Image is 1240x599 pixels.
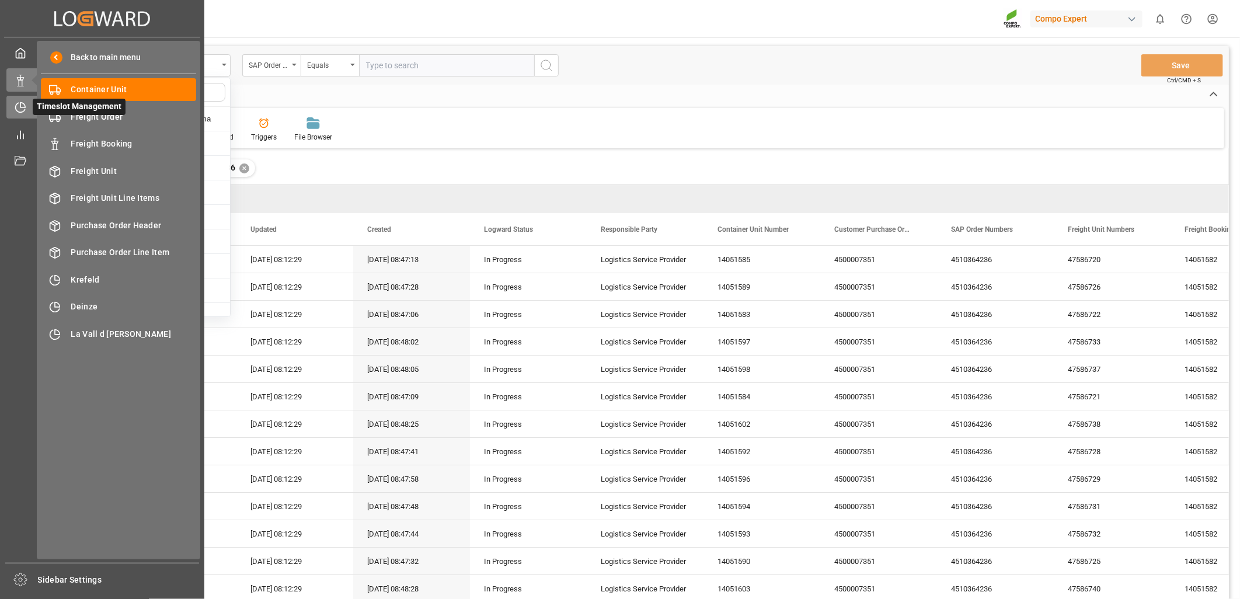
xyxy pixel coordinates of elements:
a: Purchase Order Line Item [41,241,196,264]
div: Logistics Service Provider [587,493,703,520]
div: [DATE] 08:12:29 [236,548,353,574]
span: Back to main menu [62,51,141,64]
div: [DATE] 08:47:48 [353,493,470,520]
div: In Progress [484,466,573,493]
div: 14051584 [703,383,820,410]
a: Container Unit [41,78,196,101]
div: 47586728 [1054,438,1171,465]
span: Krefeld [71,274,197,286]
span: Created [367,225,391,234]
div: In Progress [484,521,573,548]
div: 4510364236 [937,328,1054,355]
div: 4500007351 [820,438,937,465]
div: In Progress [484,301,573,328]
div: SAP Order Numbers [249,57,288,71]
span: Purchase Order Header [71,220,197,232]
div: 4500007351 [820,520,937,547]
span: Container Unit Number [717,225,789,234]
span: Freight Unit Line Items [71,192,197,204]
div: 47586722 [1054,301,1171,328]
div: 4500007351 [820,273,937,300]
span: Freight Order [71,111,197,123]
div: 14051598 [703,356,820,382]
div: [DATE] 08:12:29 [236,273,353,300]
div: [DATE] 08:12:29 [236,246,353,273]
div: Logistics Service Provider [587,465,703,492]
div: ✕ [239,163,249,173]
div: [DATE] 08:12:29 [236,328,353,355]
button: Compo Expert [1030,8,1147,30]
span: Deinze [71,301,197,313]
div: 14051596 [703,465,820,492]
div: 14051590 [703,548,820,574]
div: 14051583 [703,301,820,328]
div: Logistics Service Provider [587,246,703,273]
div: 4500007351 [820,493,937,520]
div: Logistics Service Provider [587,520,703,547]
div: Logistics Service Provider [587,273,703,300]
button: Save [1141,54,1223,76]
div: [DATE] 08:48:25 [353,410,470,437]
div: In Progress [484,411,573,438]
div: 4500007351 [820,383,937,410]
div: 4510364236 [937,548,1054,574]
span: Responsible Party [601,225,657,234]
div: 47586721 [1054,383,1171,410]
div: [DATE] 08:47:41 [353,438,470,465]
div: 4510364236 [937,383,1054,410]
div: 47586732 [1054,520,1171,547]
span: Container Unit [71,83,197,96]
span: Freight Unit Numbers [1068,225,1134,234]
a: Timeslot ManagementTimeslot Management [6,96,198,119]
div: In Progress [484,329,573,356]
div: 4500007351 [820,246,937,273]
button: show 0 new notifications [1147,6,1173,32]
div: 14051597 [703,328,820,355]
div: Triggers [251,132,277,142]
span: Purchase Order Line Item [71,246,197,259]
div: 4500007351 [820,548,937,574]
span: SAP Order Numbers [951,225,1013,234]
div: 47586729 [1054,465,1171,492]
button: open menu [301,54,359,76]
div: 4500007351 [820,328,937,355]
div: [DATE] 08:47:13 [353,246,470,273]
div: Logistics Service Provider [587,383,703,410]
div: 4510364236 [937,465,1054,492]
div: Logistics Service Provider [587,301,703,328]
div: 14051592 [703,438,820,465]
div: 47586726 [1054,273,1171,300]
div: [DATE] 08:12:29 [236,520,353,547]
div: [DATE] 08:47:28 [353,273,470,300]
div: [DATE] 08:47:06 [353,301,470,328]
a: My Reports [6,123,198,145]
div: 14051593 [703,520,820,547]
div: 47586733 [1054,328,1171,355]
div: [DATE] 08:48:02 [353,328,470,355]
div: 4510364236 [937,356,1054,382]
a: Freight Unit Line Items [41,187,196,210]
button: Help Center [1173,6,1200,32]
a: Krefeld [41,268,196,291]
div: 4510364236 [937,301,1054,328]
div: Compo Expert [1030,11,1143,27]
div: 47586720 [1054,246,1171,273]
button: open menu [242,54,301,76]
span: Sidebar Settings [38,574,200,586]
div: 14051589 [703,273,820,300]
div: Logistics Service Provider [587,438,703,465]
div: 47586738 [1054,410,1171,437]
a: Document Management [6,150,198,173]
div: In Progress [484,384,573,410]
div: Logistics Service Provider [587,548,703,574]
div: Equals [307,57,347,71]
div: [DATE] 08:47:09 [353,383,470,410]
span: Ctrl/CMD + S [1167,76,1201,85]
div: 14051585 [703,246,820,273]
div: [DATE] 08:12:29 [236,438,353,465]
div: [DATE] 08:12:29 [236,410,353,437]
span: Timeslot Management [33,99,126,115]
span: La Vall d [PERSON_NAME] [71,328,197,340]
div: 4500007351 [820,465,937,492]
a: Deinze [41,295,196,318]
